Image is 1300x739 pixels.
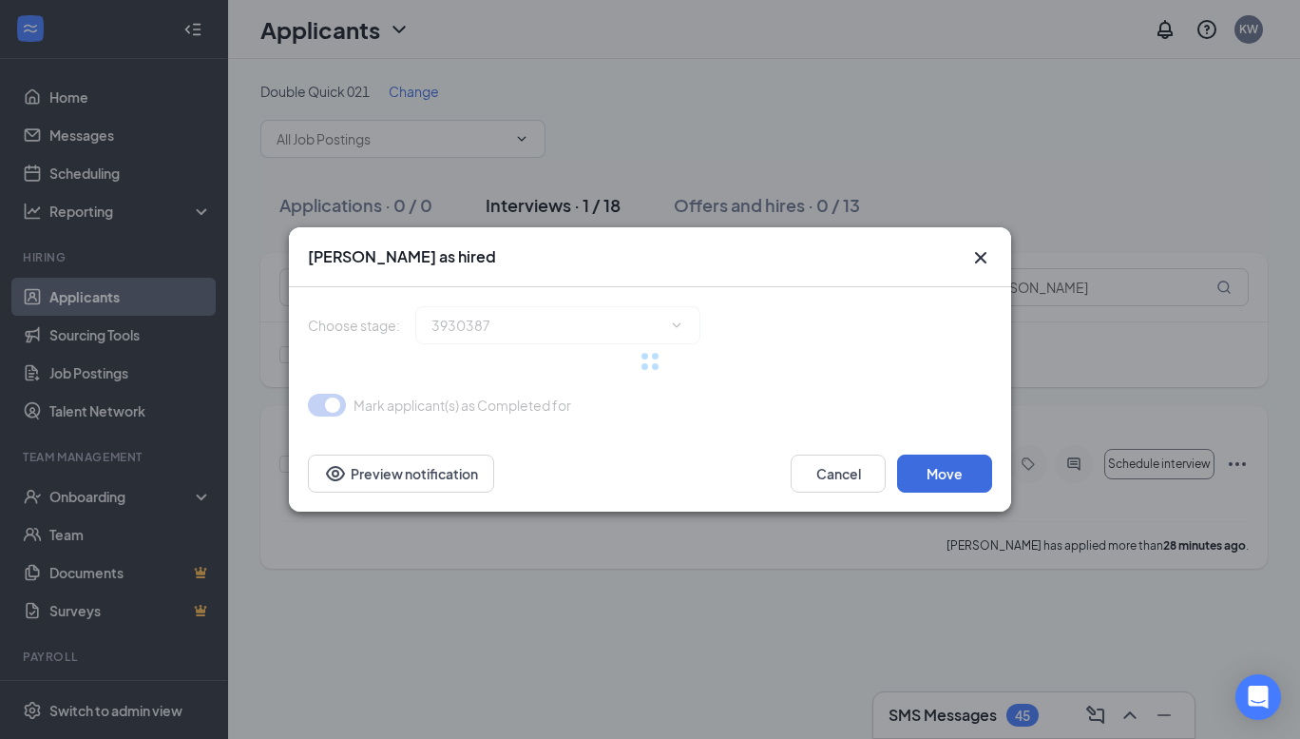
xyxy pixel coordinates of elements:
[324,462,347,485] svg: Eye
[308,455,494,493] button: Preview notificationEye
[969,246,992,269] svg: Cross
[1235,674,1281,720] div: Open Intercom Messenger
[308,246,496,267] h3: [PERSON_NAME] as hired
[897,455,992,493] button: Move
[791,455,886,493] button: Cancel
[969,246,992,269] button: Close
